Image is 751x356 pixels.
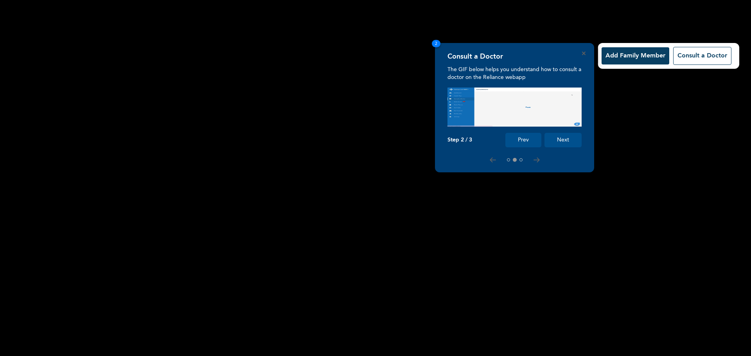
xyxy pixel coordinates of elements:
[505,133,541,147] button: Prev
[602,47,669,64] button: Add Family Member
[447,52,503,61] h4: Consult a Doctor
[447,88,582,127] img: consult_tour.f0374f2500000a21e88d.gif
[432,40,440,47] span: 2
[673,47,731,65] button: Consult a Doctor
[544,133,582,147] button: Next
[447,66,582,81] p: The GIF below helps you understand how to consult a doctor on the Reliance webapp
[582,52,586,55] button: Close
[447,137,472,143] p: Step 2 / 3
